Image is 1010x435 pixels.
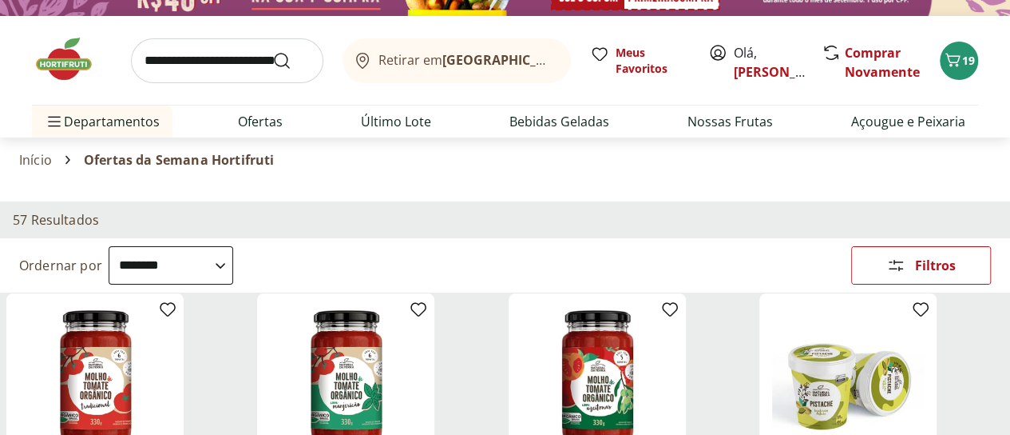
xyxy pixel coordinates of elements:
[19,153,52,167] a: Início
[84,153,274,167] span: Ofertas da Semana Hortifruti
[45,102,160,141] span: Departamentos
[734,43,805,82] span: Olá,
[378,53,555,67] span: Retirar em
[851,246,991,285] button: Filtros
[509,112,609,131] a: Bebidas Geladas
[19,257,102,274] label: Ordernar por
[616,45,689,77] span: Meus Favoritos
[734,63,838,81] a: [PERSON_NAME]
[131,38,323,83] input: search
[845,44,920,81] a: Comprar Novamente
[32,35,112,83] img: Hortifruti
[851,112,965,131] a: Açougue e Peixaria
[962,53,975,68] span: 19
[940,42,978,80] button: Carrinho
[45,102,64,141] button: Menu
[915,259,956,272] span: Filtros
[442,51,711,69] b: [GEOGRAPHIC_DATA]/[GEOGRAPHIC_DATA]
[272,51,311,70] button: Submit Search
[343,38,571,83] button: Retirar em[GEOGRAPHIC_DATA]/[GEOGRAPHIC_DATA]
[361,112,431,131] a: Último Lote
[238,112,283,131] a: Ofertas
[886,256,905,275] svg: Abrir Filtros
[590,45,689,77] a: Meus Favoritos
[13,211,99,229] h2: 57 Resultados
[687,112,773,131] a: Nossas Frutas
